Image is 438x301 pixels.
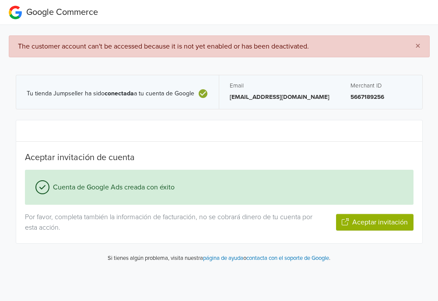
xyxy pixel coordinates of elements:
[246,255,329,262] a: contacta con el soporte de Google
[26,7,98,17] span: Google Commerce
[406,36,429,57] button: Close
[415,40,420,52] span: ×
[27,90,194,98] span: Tu tienda Jumpseller ha sido a tu cuenta de Google
[25,152,413,163] h5: Aceptar invitación de cuenta
[203,255,243,262] a: página de ayuda
[108,254,330,263] p: Si tienes algún problema, visita nuestra o .
[230,82,329,89] h5: Email
[49,182,175,192] span: Cuenta de Google Ads creada con éxito
[18,42,309,51] span: The customer account can't be accessed because it is not yet enabled or has been deactivated.
[25,212,313,233] p: Por favor, completa también la información de facturación, no se cobrará dinero de tu cuenta por ...
[230,93,329,101] p: [EMAIL_ADDRESS][DOMAIN_NAME]
[105,90,134,97] b: conectada
[350,82,412,89] h5: Merchant ID
[336,214,413,231] button: Aceptar invitación
[350,93,412,101] p: 5667189256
